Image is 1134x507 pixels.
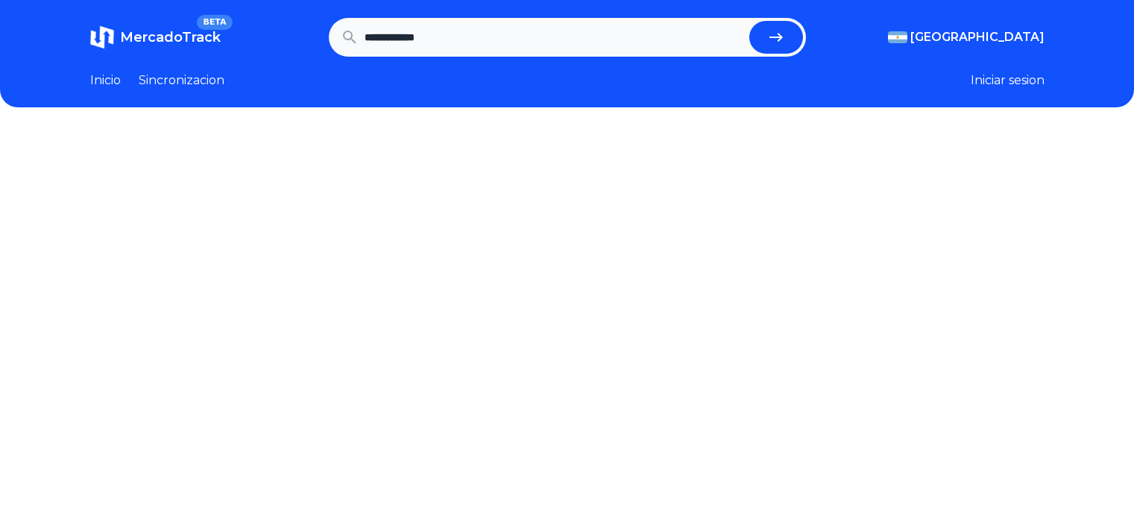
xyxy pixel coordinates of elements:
[888,31,907,43] img: Argentina
[888,28,1045,46] button: [GEOGRAPHIC_DATA]
[90,25,221,49] a: MercadoTrackBETA
[139,72,224,89] a: Sincronizacion
[197,15,232,30] span: BETA
[910,28,1045,46] span: [GEOGRAPHIC_DATA]
[120,29,221,45] span: MercadoTrack
[90,72,121,89] a: Inicio
[971,72,1045,89] button: Iniciar sesion
[90,25,114,49] img: MercadoTrack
